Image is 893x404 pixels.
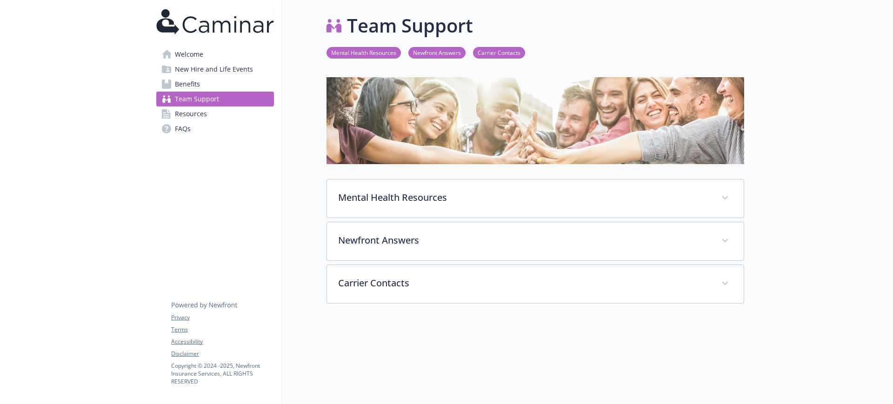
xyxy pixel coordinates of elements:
[171,325,273,334] a: Terms
[327,48,401,57] a: Mental Health Resources
[175,62,253,77] span: New Hire and Life Events
[156,106,274,121] a: Resources
[327,77,744,164] img: team support page banner
[473,48,525,57] a: Carrier Contacts
[327,222,744,260] div: Newfront Answers
[175,77,200,92] span: Benefits
[171,338,273,346] a: Accessibility
[156,77,274,92] a: Benefits
[156,47,274,62] a: Welcome
[171,362,273,385] p: Copyright © 2024 - 2025 , Newfront Insurance Services, ALL RIGHTS RESERVED
[171,313,273,322] a: Privacy
[156,92,274,106] a: Team Support
[156,121,274,136] a: FAQs
[175,106,207,121] span: Resources
[171,350,273,358] a: Disclaimer
[175,121,191,136] span: FAQs
[347,12,473,40] h1: Team Support
[156,62,274,77] a: New Hire and Life Events
[327,265,744,303] div: Carrier Contacts
[338,191,710,205] p: Mental Health Resources
[175,92,219,106] span: Team Support
[327,179,744,218] div: Mental Health Resources
[408,48,466,57] a: Newfront Answers
[338,233,710,247] p: Newfront Answers
[175,47,203,62] span: Welcome
[338,276,710,290] p: Carrier Contacts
